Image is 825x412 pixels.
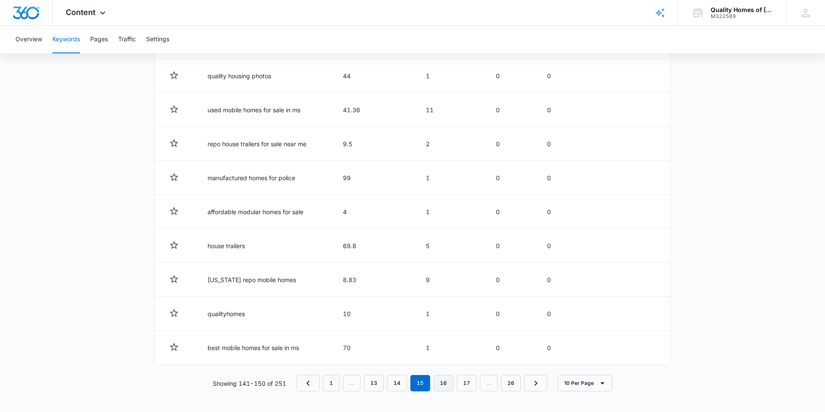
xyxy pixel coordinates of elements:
td: 70 [333,331,416,365]
td: quality housing photos [197,59,333,93]
td: 10 [333,297,416,331]
em: 15 [410,375,430,391]
td: 0 [486,263,537,297]
td: used mobile homes for sale in ms [197,93,333,127]
button: Pages [90,26,108,53]
td: 1 [416,195,486,229]
td: 0 [486,93,537,127]
td: 0 [537,195,582,229]
td: 0 [486,161,537,195]
button: 10 Per Page [558,375,612,391]
td: manufactured homes for police [197,161,333,195]
td: 1 [416,331,486,365]
td: 1 [416,59,486,93]
a: Page 13 [364,375,384,391]
button: Keywords [52,26,80,53]
td: 0 [537,229,582,263]
td: 0 [486,195,537,229]
div: account id [711,13,773,19]
td: 0 [486,331,537,365]
td: 0 [486,59,537,93]
td: 0 [537,127,582,161]
td: repo house trailers for sale near me [197,127,333,161]
td: house trailers [197,229,333,263]
td: 0 [486,297,537,331]
td: 0 [537,331,582,365]
td: 69.8 [333,229,416,263]
td: 0 [537,263,582,297]
td: 0 [537,297,582,331]
td: 2 [416,127,486,161]
a: Page 1 [323,375,339,391]
td: [US_STATE] repo mobile homes [197,263,333,297]
button: Settings [146,26,169,53]
td: qualityhomes [197,297,333,331]
td: 0 [537,59,582,93]
td: 1 [416,297,486,331]
td: 4 [333,195,416,229]
a: Previous Page [296,375,320,391]
a: Next Page [524,375,547,391]
td: 41.36 [333,93,416,127]
td: 8.83 [333,263,416,297]
td: 1 [416,161,486,195]
td: 11 [416,93,486,127]
div: account name [711,6,773,13]
td: 0 [486,229,537,263]
p: Showing 141-150 of 251 [213,379,286,388]
a: Page 14 [387,375,407,391]
td: 0 [486,127,537,161]
a: Page 26 [501,375,521,391]
td: 9 [416,263,486,297]
td: 0 [537,93,582,127]
td: 0 [537,161,582,195]
td: affordable modular homes for sale [197,195,333,229]
a: Page 17 [457,375,477,391]
td: best mobile homes for sale in ms [197,331,333,365]
button: Overview [15,26,42,53]
button: Traffic [118,26,136,53]
nav: Pagination [296,375,547,391]
span: Content [66,8,95,17]
td: 44 [333,59,416,93]
a: Page 16 [434,375,453,391]
td: 99 [333,161,416,195]
td: 9.5 [333,127,416,161]
td: 5 [416,229,486,263]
